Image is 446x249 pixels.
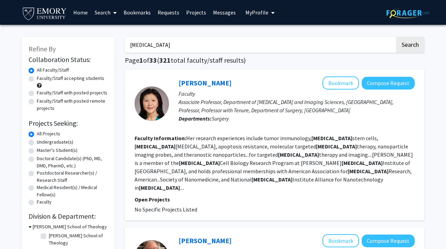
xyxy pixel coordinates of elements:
label: Faculty [37,198,52,206]
a: Projects [183,0,210,24]
span: 33 [149,56,157,64]
span: My Profile [245,9,268,16]
h3: [PERSON_NAME] School of Theology [33,223,107,230]
a: Bookmarks [120,0,154,24]
input: Search Keywords [125,37,395,53]
b: [MEDICAL_DATA] [278,151,319,158]
b: Departments: [179,115,212,122]
a: Search [91,0,120,24]
b: [MEDICAL_DATA] [348,168,389,175]
label: Faculty/Staff with posted remote projects [37,97,108,112]
b: [MEDICAL_DATA] [252,176,293,183]
h1: Page of ( total faculty/staff results) [125,56,424,64]
label: Postdoctoral Researcher(s) / Research Staff [37,169,108,184]
label: Master's Student(s) [37,147,77,154]
h2: Projects Seeking: [29,119,108,127]
h2: Collaboration Status: [29,55,108,64]
label: Medical Resident(s) / Medical Fellow(s) [37,184,108,198]
a: [PERSON_NAME] [179,79,232,87]
label: Doctoral Candidate(s) (PhD, MD, DMD, PharmD, etc.) [37,155,108,169]
img: ForagerOne Logo [386,8,429,18]
label: Undergraduate(s) [37,138,73,146]
a: Home [70,0,91,24]
b: [MEDICAL_DATA] [311,135,352,142]
b: [MEDICAL_DATA] [342,159,383,166]
button: Add Lily Yang to Bookmarks [322,76,359,90]
label: Faculty/Staff accepting students [37,75,104,82]
p: Faculty [179,90,415,98]
iframe: Chat [5,218,29,244]
label: All Faculty/Staff [37,66,69,74]
fg-read-more: Her research experiences include tumor immunology, stem cells, [MEDICAL_DATA], apoptosis resistan... [135,135,413,191]
a: [PERSON_NAME] [179,236,232,245]
span: Surgery [212,115,229,122]
img: Emory University Logo [22,6,67,21]
span: No Specific Projects Listed [135,206,197,213]
button: Compose Request to Lily Yang [362,77,415,90]
b: [MEDICAL_DATA] [316,143,357,150]
b: [MEDICAL_DATA] [179,159,220,166]
b: [MEDICAL_DATA] [135,143,176,150]
a: Requests [154,0,183,24]
button: Compose Request to Robert Smith [362,235,415,247]
label: [PERSON_NAME] School of Theology [49,232,106,247]
a: Messages [210,0,239,24]
label: Faculty/Staff with posted projects [37,89,107,96]
span: 321 [159,56,171,64]
p: Associate Professor, Department of [MEDICAL_DATA] and Imaging Sciences, [GEOGRAPHIC_DATA], Profes... [179,98,415,114]
label: All Projects [37,130,60,137]
b: [MEDICAL_DATA] [139,184,180,191]
h2: Division & Department: [29,212,108,220]
p: Open Projects [135,195,415,204]
span: Refine By [29,44,56,53]
button: Search [396,37,424,53]
b: Faculty Information: [135,135,186,142]
button: Add Robert Smith to Bookmarks [322,234,359,247]
span: 1 [139,56,143,64]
